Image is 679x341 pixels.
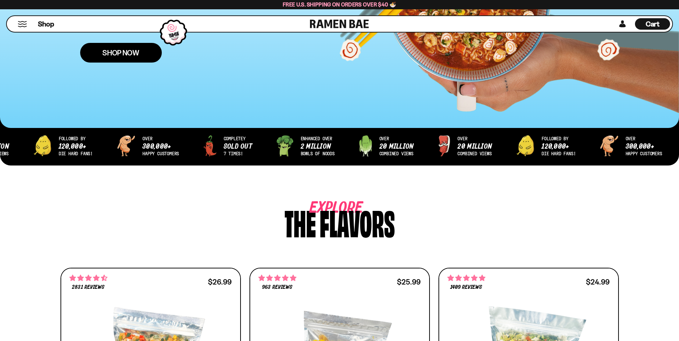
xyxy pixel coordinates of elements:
[208,278,232,285] div: $26.99
[262,285,292,290] span: 963 reviews
[447,273,485,283] span: 4.76 stars
[80,43,162,63] a: Shop Now
[72,285,104,290] span: 2831 reviews
[102,49,139,56] span: Shop Now
[646,20,660,28] span: Cart
[450,285,482,290] span: 1409 reviews
[283,1,396,8] span: Free U.S. Shipping on Orders over $40 🍜
[69,273,107,283] span: 4.68 stars
[38,18,54,30] a: Shop
[586,278,610,285] div: $24.99
[285,205,316,239] div: The
[310,205,341,212] span: Explore
[635,16,670,32] div: Cart
[320,205,395,239] div: flavors
[38,19,54,29] span: Shop
[18,21,27,27] button: Mobile Menu Trigger
[258,273,296,283] span: 4.75 stars
[397,278,421,285] div: $25.99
